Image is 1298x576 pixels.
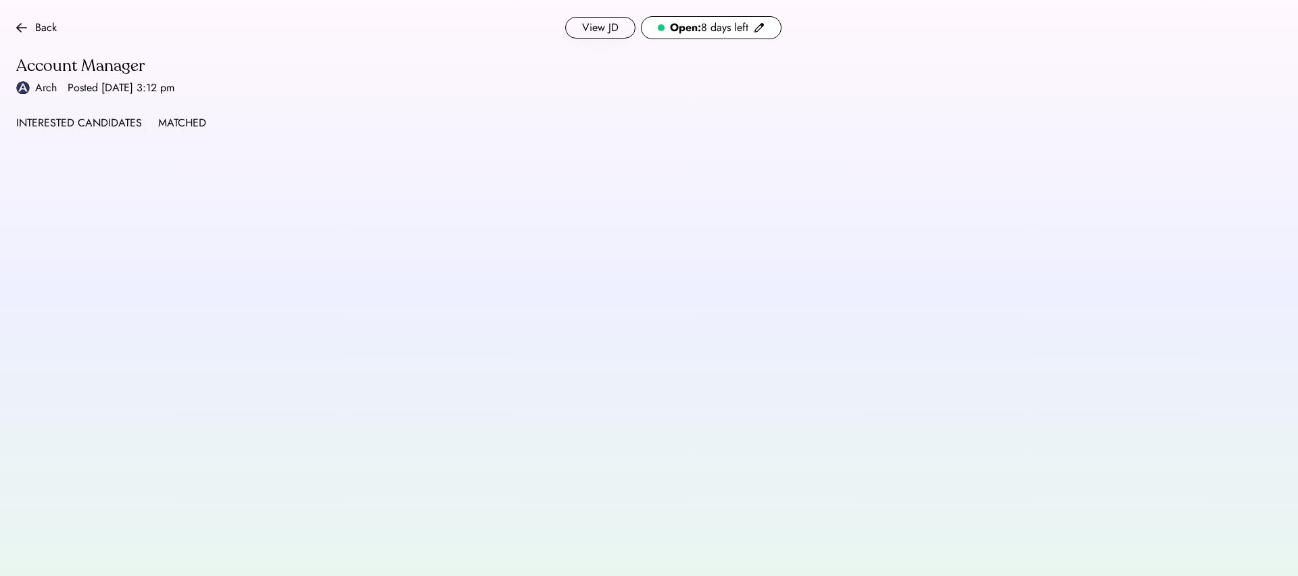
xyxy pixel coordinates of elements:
img: arrow-back.svg [16,22,27,33]
div: Back [35,20,57,36]
div: 8 days left [670,20,748,36]
div: Account Manager [16,55,782,77]
div: Posted [DATE] 3:12 pm [68,80,174,96]
button: View JD [565,17,635,39]
div: Arch [35,80,57,96]
div: INTERESTED CANDIDATES [16,115,142,131]
div: MATCHED [158,115,206,131]
strong: Open: [670,20,701,35]
img: pencil-black.svg [754,22,765,33]
img: Logo_Blue_1.png [16,81,30,95]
